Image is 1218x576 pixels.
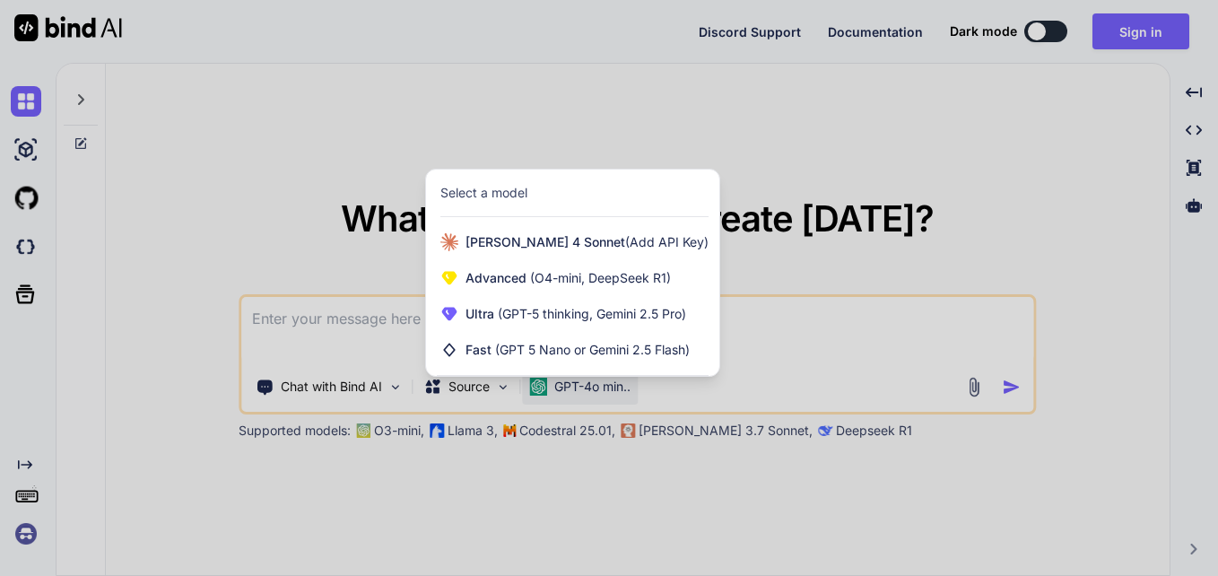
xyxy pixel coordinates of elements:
span: (Add API Key) [625,234,709,249]
span: (O4-mini, DeepSeek R1) [526,270,671,285]
span: [PERSON_NAME] 4 Sonnet [465,233,709,251]
span: (GPT 5 Nano or Gemini 2.5 Flash) [495,342,690,357]
span: Fast [465,341,690,359]
span: Ultra [465,305,686,323]
div: Select a model [440,184,527,202]
span: Advanced [465,269,671,287]
span: (GPT-5 thinking, Gemini 2.5 Pro) [494,306,686,321]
